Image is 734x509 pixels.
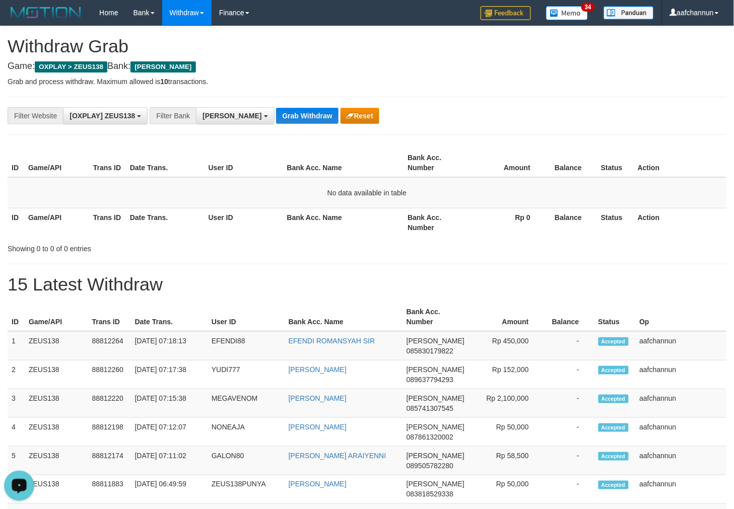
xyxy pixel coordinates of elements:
[196,107,274,124] button: [PERSON_NAME]
[8,274,726,295] h1: 15 Latest Withdraw
[469,389,544,418] td: Rp 2,100,000
[407,404,453,412] span: Copy 085741307545 to clipboard
[636,331,726,360] td: aafchannun
[636,360,726,389] td: aafchannun
[481,6,531,20] img: Feedback.jpg
[8,418,25,447] td: 4
[25,389,88,418] td: ZEUS138
[89,149,126,177] th: Trans ID
[24,208,89,237] th: Game/API
[544,475,594,504] td: -
[208,331,285,360] td: EFENDI88
[89,208,126,237] th: Trans ID
[25,303,88,331] th: Game/API
[8,303,25,331] th: ID
[403,303,469,331] th: Bank Acc. Number
[70,112,135,120] span: [OXPLAY] ZEUS138
[208,475,285,504] td: ZEUS138PUNYA
[604,6,654,20] img: panduan.png
[131,389,208,418] td: [DATE] 07:15:38
[8,360,25,389] td: 2
[469,149,546,177] th: Amount
[544,331,594,360] td: -
[544,360,594,389] td: -
[636,389,726,418] td: aafchannun
[407,452,464,460] span: [PERSON_NAME]
[25,475,88,504] td: ZEUS138
[88,418,131,447] td: 88812198
[597,149,634,177] th: Status
[597,208,634,237] th: Status
[407,462,453,470] span: Copy 089505782280 to clipboard
[203,112,261,120] span: [PERSON_NAME]
[598,423,629,432] span: Accepted
[8,149,24,177] th: ID
[289,366,347,374] a: [PERSON_NAME]
[208,303,285,331] th: User ID
[469,447,544,475] td: Rp 58,500
[544,303,594,331] th: Balance
[636,303,726,331] th: Op
[469,418,544,447] td: Rp 50,000
[407,394,464,402] span: [PERSON_NAME]
[289,423,347,431] a: [PERSON_NAME]
[205,208,283,237] th: User ID
[341,108,379,124] button: Reset
[546,6,588,20] img: Button%20Memo.svg
[544,447,594,475] td: -
[8,36,726,56] h1: Withdraw Grab
[131,331,208,360] td: [DATE] 07:18:13
[131,418,208,447] td: [DATE] 07:12:07
[126,149,205,177] th: Date Trans.
[594,303,636,331] th: Status
[469,208,546,237] th: Rp 0
[208,360,285,389] td: YUDI777
[63,107,148,124] button: [OXPLAY] ZEUS138
[636,418,726,447] td: aafchannun
[208,447,285,475] td: GALON80
[88,331,131,360] td: 88812264
[208,418,285,447] td: NONEAJA
[407,347,453,355] span: Copy 085830179822 to clipboard
[276,108,338,124] button: Grab Withdraw
[407,366,464,374] span: [PERSON_NAME]
[289,480,347,488] a: [PERSON_NAME]
[407,337,464,345] span: [PERSON_NAME]
[469,360,544,389] td: Rp 152,000
[88,447,131,475] td: 88812174
[546,208,597,237] th: Balance
[8,240,298,254] div: Showing 0 to 0 of 0 entries
[636,447,726,475] td: aafchannun
[131,303,208,331] th: Date Trans.
[598,452,629,461] span: Accepted
[407,480,464,488] span: [PERSON_NAME]
[469,331,544,360] td: Rp 450,000
[469,303,544,331] th: Amount
[598,481,629,489] span: Accepted
[88,360,131,389] td: 88812260
[8,331,25,360] td: 1
[25,331,88,360] td: ZEUS138
[8,208,24,237] th: ID
[25,418,88,447] td: ZEUS138
[131,360,208,389] td: [DATE] 07:17:38
[598,395,629,403] span: Accepted
[407,433,453,441] span: Copy 087861320002 to clipboard
[88,303,131,331] th: Trans ID
[283,208,404,237] th: Bank Acc. Name
[131,475,208,504] td: [DATE] 06:49:59
[160,78,168,86] strong: 10
[205,149,283,177] th: User ID
[4,4,34,34] button: Open LiveChat chat widget
[8,61,726,71] h4: Game: Bank:
[8,177,726,208] td: No data available in table
[88,389,131,418] td: 88812220
[581,3,595,12] span: 34
[150,107,196,124] div: Filter Bank
[598,337,629,346] span: Accepted
[544,389,594,418] td: -
[8,447,25,475] td: 5
[285,303,403,331] th: Bank Acc. Name
[404,149,469,177] th: Bank Acc. Number
[131,447,208,475] td: [DATE] 07:11:02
